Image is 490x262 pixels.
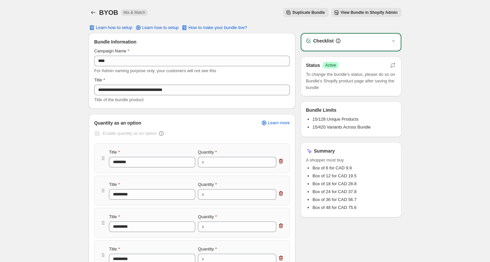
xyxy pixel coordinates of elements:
span: Title of the bundle product [94,97,144,102]
h3: Summary [314,148,335,154]
h1: BYOB [99,9,118,16]
button: How to make your bundle live? [177,23,251,32]
label: Quantity [198,214,217,220]
span: Learn how to setup [96,25,132,30]
h3: Status [306,62,320,69]
button: Back [89,8,98,17]
div: x [202,159,204,165]
span: Bundle Information [94,39,136,45]
span: For Admin naming purpose only, your customers will not see this [94,68,216,73]
span: To change the bundle's status, please do so on Bundle's Shopify product page after saving the bundle [306,71,396,91]
span: Learn more [268,120,290,126]
label: Quantity [198,149,217,156]
label: Title [109,149,120,156]
span: Enable quantity as an option [103,131,157,136]
a: Learn how to setup [131,23,183,32]
span: Duplicate Bundle [292,10,325,15]
span: Learn how to setup [142,25,179,30]
span: Mix & Match [123,10,145,15]
button: View Bundle in Shopify Admin [331,8,401,17]
label: Title [109,214,120,220]
div: x [202,223,204,230]
li: Box of 24 for CAD 37.8 [313,189,396,195]
li: Box of 18 for CAD 28.8 [313,181,396,187]
button: Duplicate Bundle [283,8,329,17]
label: Title [109,246,120,252]
h3: Bundle Limits [306,107,337,113]
li: Box of 12 for CAD 19.5 [313,173,396,179]
label: Quantity [198,181,217,188]
span: Active [325,63,336,68]
span: 15/128 Unique Products [313,117,358,122]
li: Box of 36 for CAD 56.7 [313,196,396,203]
label: Campaign Name [94,48,129,54]
button: Learn how to setup [85,23,136,32]
li: Box of 6 for CAD 9.9 [313,165,396,171]
span: 15/420 Variants Across Bundle [313,125,371,130]
a: Learn more [257,118,294,128]
span: Quantity as an option [94,120,141,126]
label: Title [94,77,105,83]
label: Quantity [198,246,217,252]
span: A shopper must buy [306,157,396,163]
label: Title [109,181,120,188]
li: Box of 48 for CAD 75.6 [313,204,396,211]
h3: Checklist [313,38,334,44]
span: How to make your bundle live? [188,25,247,30]
span: View Bundle in Shopify Admin [340,10,397,15]
div: x [202,191,204,198]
